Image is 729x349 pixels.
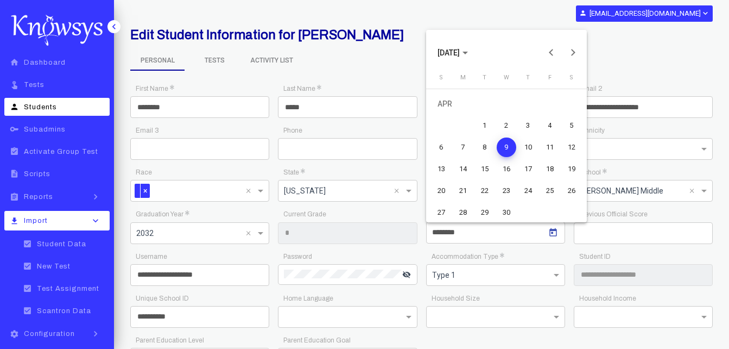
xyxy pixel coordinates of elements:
[539,180,561,202] button: April 25, 2025
[518,116,538,135] div: 3
[562,42,584,64] button: Next month
[474,202,496,223] button: April 29, 2025
[474,115,496,136] button: April 1, 2025
[562,116,581,135] div: 5
[432,138,451,157] div: 6
[497,181,516,201] div: 23
[517,115,539,136] button: April 3, 2025
[474,136,496,158] button: April 8, 2025
[453,181,473,201] div: 21
[453,159,473,179] div: 14
[561,136,582,158] button: April 12, 2025
[539,158,561,180] button: April 18, 2025
[496,158,517,180] button: April 16, 2025
[562,159,581,179] div: 19
[562,138,581,157] div: 12
[540,138,560,157] div: 11
[474,158,496,180] button: April 15, 2025
[496,180,517,202] button: April 23, 2025
[497,159,516,179] div: 16
[540,42,562,64] button: Previous month
[540,181,560,201] div: 25
[483,74,486,81] span: T
[518,181,538,201] div: 24
[561,180,582,202] button: April 26, 2025
[504,74,509,81] span: W
[496,136,517,158] button: April 9, 2025
[561,115,582,136] button: April 5, 2025
[453,203,473,222] div: 28
[497,138,516,157] div: 9
[540,116,560,135] div: 4
[432,203,451,222] div: 27
[474,180,496,202] button: April 22, 2025
[496,115,517,136] button: April 2, 2025
[429,42,477,64] button: Choose month and year
[518,159,538,179] div: 17
[453,138,473,157] div: 7
[430,136,452,158] button: April 6, 2025
[452,202,474,223] button: April 28, 2025
[475,116,495,135] div: 1
[475,159,495,179] div: 15
[518,138,538,157] div: 10
[539,136,561,158] button: April 11, 2025
[497,203,516,222] div: 30
[475,138,495,157] div: 8
[430,180,452,202] button: April 20, 2025
[452,136,474,158] button: April 7, 2025
[539,115,561,136] button: April 4, 2025
[561,158,582,180] button: April 19, 2025
[430,158,452,180] button: April 13, 2025
[540,159,560,179] div: 18
[432,181,451,201] div: 20
[517,158,539,180] button: April 17, 2025
[452,180,474,202] button: April 21, 2025
[517,180,539,202] button: April 24, 2025
[430,202,452,223] button: April 27, 2025
[432,159,451,179] div: 13
[517,136,539,158] button: April 10, 2025
[475,181,495,201] div: 22
[526,74,530,81] span: T
[548,74,551,81] span: F
[439,74,443,81] span: S
[569,74,573,81] span: S
[475,203,495,222] div: 29
[438,48,460,57] span: [DATE]
[452,158,474,180] button: April 14, 2025
[460,74,466,81] span: M
[496,202,517,223] button: April 30, 2025
[562,181,581,201] div: 26
[430,93,582,115] td: APR
[497,116,516,135] div: 2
